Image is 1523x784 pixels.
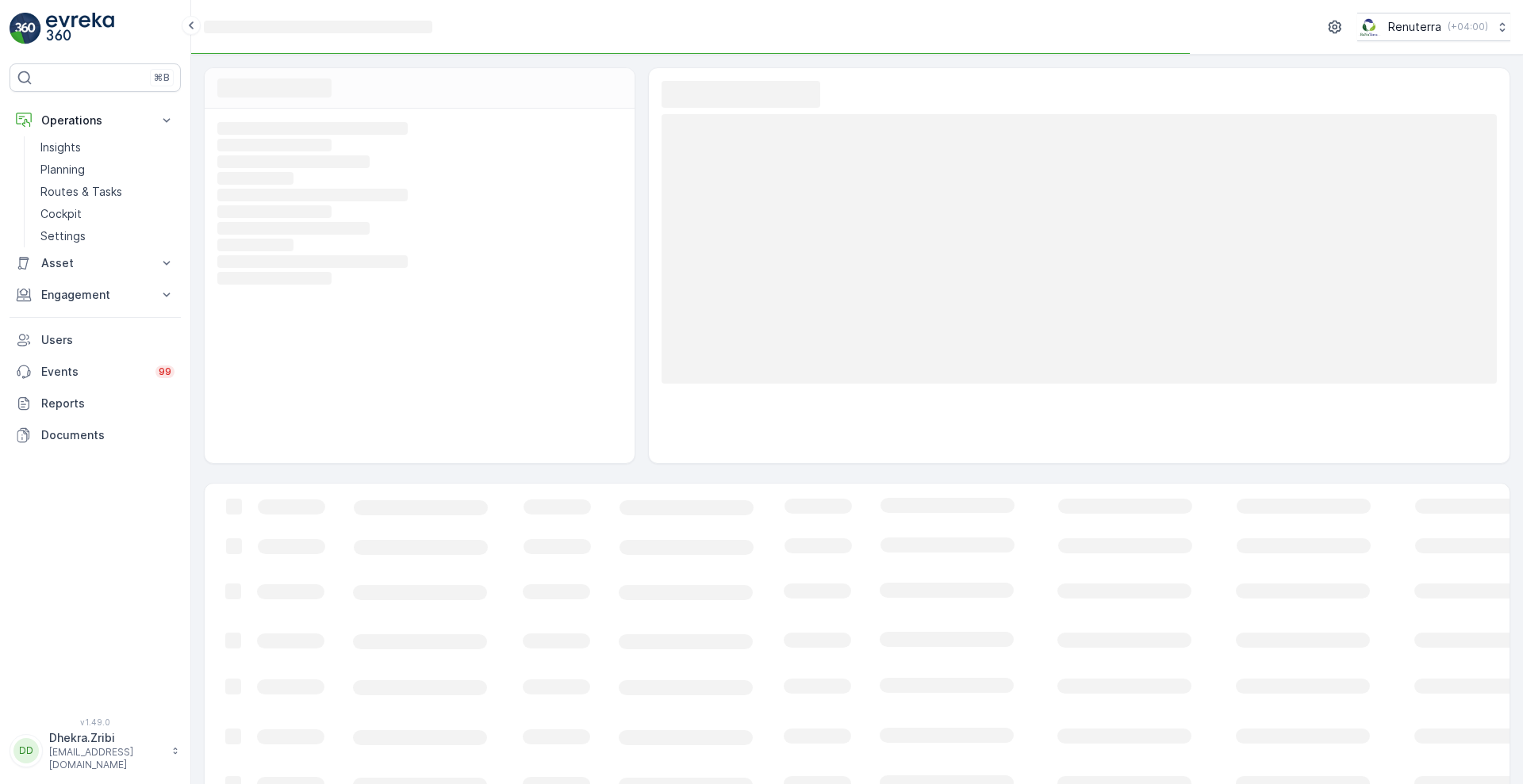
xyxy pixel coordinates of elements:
p: Reports [41,396,175,411]
a: Routes & Tasks [34,181,181,203]
div: DD [13,738,39,763]
a: Cockpit [34,203,181,225]
img: Screenshot_2024-07-26_at_13.33.01.png [1357,18,1382,36]
p: Renuterra [1388,19,1441,35]
a: Settings [34,225,181,247]
a: Insights [34,136,181,159]
p: Insights [40,140,81,155]
a: Users [10,324,181,356]
p: Routes & Tasks [40,184,122,200]
p: [EMAIL_ADDRESS][DOMAIN_NAME] [49,746,163,771]
img: logo_light-DOdMpM7g.png [46,13,114,44]
p: Settings [40,228,86,244]
p: Users [41,332,175,348]
p: Dhekra.Zribi [49,730,163,746]
p: Engagement [41,287,149,303]
button: Asset [10,247,181,279]
p: Cockpit [40,206,82,222]
a: Reports [10,388,181,419]
p: Asset [41,255,149,271]
a: Documents [10,419,181,451]
button: DDDhekra.Zribi[EMAIL_ADDRESS][DOMAIN_NAME] [10,730,181,771]
p: ⌘B [154,71,170,84]
p: ( +04:00 ) [1448,21,1488,33]
p: 99 [159,365,171,378]
p: Documents [41,427,175,443]
p: Operations [41,113,149,128]
p: Planning [40,162,85,178]
p: Events [41,364,146,380]
a: Events99 [10,356,181,388]
span: v 1.49.0 [10,717,181,727]
a: Planning [34,159,181,181]
button: Engagement [10,279,181,311]
button: Renuterra(+04:00) [1357,13,1510,41]
img: logo [10,13,41,44]
button: Operations [10,105,181,136]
